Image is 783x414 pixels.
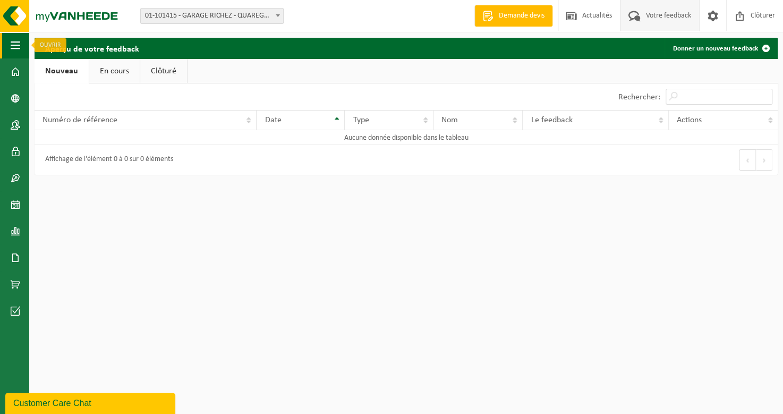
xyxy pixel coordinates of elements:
[496,11,547,21] span: Demande devis
[42,116,117,124] span: Numéro de référence
[140,59,187,83] a: Clôturé
[474,5,552,27] a: Demande devis
[665,38,777,59] a: Donner un nouveau feedback
[677,116,702,124] span: Actions
[265,116,281,124] span: Date
[739,149,756,171] button: Previous
[35,130,778,145] td: Aucune donnée disponible dans le tableau
[89,59,140,83] a: En cours
[441,116,458,124] span: Nom
[141,9,283,23] span: 01-101415 - GARAGE RICHEZ - QUAREGNON
[5,391,177,414] iframe: chat widget
[140,8,284,24] span: 01-101415 - GARAGE RICHEZ - QUAREGNON
[40,150,173,170] div: Affichage de l'élément 0 à 0 sur 0 éléments
[35,59,89,83] a: Nouveau
[618,93,660,102] label: Rechercher:
[35,38,150,58] h2: Aperçu de votre feedback
[756,149,772,171] button: Next
[353,116,369,124] span: Type
[531,116,572,124] span: Le feedback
